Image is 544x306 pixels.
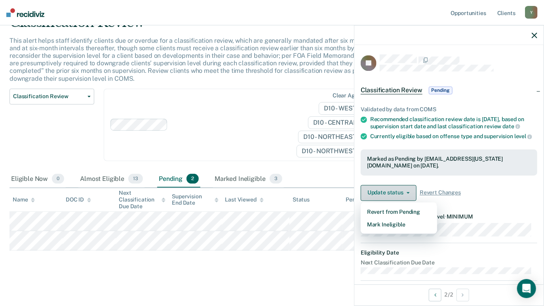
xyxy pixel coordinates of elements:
[157,171,200,188] div: Pending
[361,185,417,201] button: Update status
[457,289,469,301] button: Next Opportunity
[10,14,418,37] div: Classification Review
[525,6,538,19] div: Y
[514,133,532,140] span: level
[333,92,366,99] div: Clear agents
[128,174,143,184] span: 13
[186,174,199,184] span: 2
[308,116,368,129] span: D10 - CENTRAL
[361,106,537,113] div: Validated by data from COMS
[361,259,537,266] dt: Next Classification Due Date
[297,145,368,158] span: D10 - NORTHWEST
[370,133,537,140] div: Currently eligible based on offense type and supervision
[225,196,263,203] div: Last Viewed
[354,78,544,103] div: Classification ReviewPending
[361,249,537,256] dt: Eligibility Date
[370,116,537,129] div: Recommended classification review date is [DATE], based on supervision start date and last classi...
[429,87,453,95] span: Pending
[13,196,35,203] div: Name
[429,289,441,301] button: Previous Opportunity
[445,213,447,220] span: •
[13,93,84,100] span: Classification Review
[270,174,282,184] span: 3
[10,171,66,188] div: Eligible Now
[52,174,64,184] span: 0
[119,190,165,209] div: Next Classification Due Date
[346,196,382,203] div: Pending for
[361,213,537,220] dt: Recommended Supervision Level MINIMUM
[367,156,531,169] div: Marked as Pending by [EMAIL_ADDRESS][US_STATE][DOMAIN_NAME] on [DATE].
[354,284,544,305] div: 2 / 2
[6,8,44,17] img: Recidiviz
[293,196,310,203] div: Status
[420,190,461,196] span: Revert Changes
[361,218,437,231] button: Mark Ineligible
[361,205,437,218] button: Revert from Pending
[361,87,422,95] span: Classification Review
[66,196,91,203] div: DOC ID
[78,171,145,188] div: Almost Eligible
[10,37,417,82] p: This alert helps staff identify clients due or overdue for a classification review, which are gen...
[298,131,368,143] span: D10 - NORTHEAST
[213,171,284,188] div: Marked Ineligible
[502,123,520,129] span: date
[172,193,219,207] div: Supervision End Date
[319,102,368,115] span: D10 - WEST
[517,279,536,298] div: Open Intercom Messenger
